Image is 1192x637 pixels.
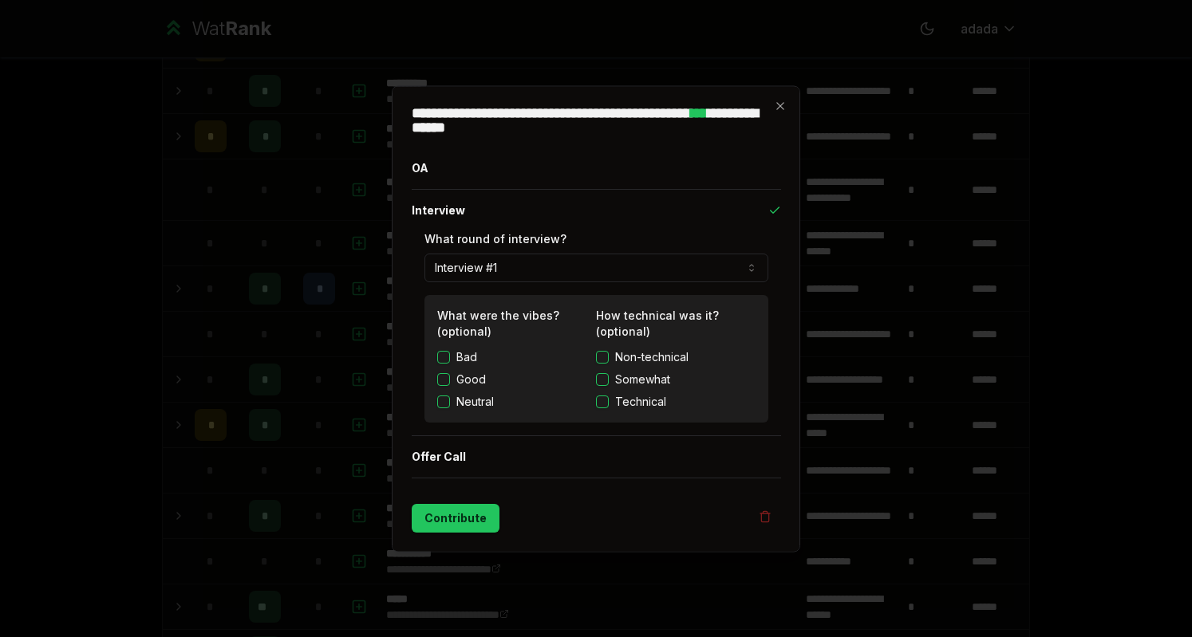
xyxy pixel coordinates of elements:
label: Neutral [456,393,494,409]
div: Interview [412,230,781,434]
label: Bad [456,348,477,364]
button: Somewhat [596,372,609,385]
button: Offer Call [412,435,781,477]
label: How technical was it? (optional) [596,308,719,337]
button: Contribute [412,503,499,532]
button: OA [412,147,781,188]
span: Somewhat [615,371,670,387]
label: What round of interview? [424,231,566,245]
span: Technical [615,393,666,409]
button: Non-technical [596,350,609,363]
button: Technical [596,395,609,407]
label: What were the vibes? (optional) [437,308,559,337]
span: Non-technical [615,348,689,364]
button: Interview [412,189,781,230]
label: Good [456,371,486,387]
